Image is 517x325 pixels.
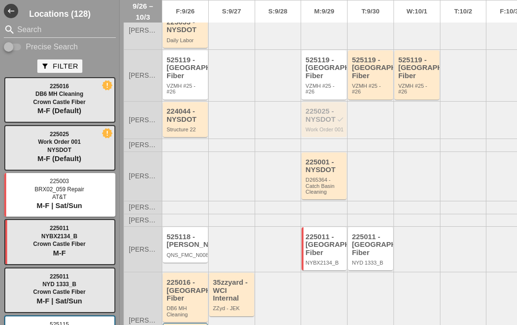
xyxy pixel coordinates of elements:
span: AT&T [52,194,67,200]
a: S:9/27 [209,0,255,23]
div: VZMH #25 - #26 [305,83,344,95]
span: M-F (Default) [37,106,81,115]
div: 525119 - [GEOGRAPHIC_DATA] Fiber [352,56,391,80]
div: 224044 - NYSDOT [167,107,205,123]
span: BRX02_059 Repair [34,186,84,193]
a: S:9/28 [255,0,301,23]
span: [PERSON_NAME] [129,173,157,180]
button: Filter [37,59,82,73]
div: VZMH #25 - #26 [167,83,205,95]
div: VZMH #25 - #26 [398,83,437,95]
span: [PERSON_NAME] [129,27,157,34]
i: search [4,24,15,35]
div: 223033 - NYSDOT [167,18,205,34]
div: 525118 - [PERSON_NAME] [167,233,205,249]
span: Crown Castle Fiber [33,289,85,295]
span: [PERSON_NAME] [129,116,157,124]
a: T:9/30 [348,0,393,23]
span: 225011 [50,225,69,232]
a: W:10/1 [394,0,440,23]
div: D265364 - Catch Basin Cleaning [305,177,344,195]
span: [PERSON_NAME] [129,141,157,149]
span: [PERSON_NAME] [129,246,157,253]
span: NYSDOT [47,147,71,153]
div: 225011 - [GEOGRAPHIC_DATA] Fiber [305,233,344,257]
span: 225016 [50,83,69,90]
div: NYD 1333_B [352,260,391,266]
div: 525119 - [GEOGRAPHIC_DATA] Fiber [398,56,437,80]
div: ZZyd - JEK [213,305,252,311]
span: Crown Castle Fiber [33,99,85,105]
span: 225011 [50,273,69,280]
div: Structure 22 [167,127,205,132]
button: Shrink Sidebar [4,4,18,18]
div: 225001 - NYSDOT [305,158,344,174]
div: 225016 - [GEOGRAPHIC_DATA] Fiber [167,279,205,302]
span: M-F | Sat/Sun [36,297,82,305]
div: 35zzyard - WCI Internal [213,279,252,302]
span: M-F [53,249,66,257]
span: DB6 MH Cleaning [35,91,83,97]
div: DB6 MH Cleaning [167,305,205,317]
div: NYBX2134_B [305,260,344,266]
span: 225003 [50,178,69,185]
span: [PERSON_NAME] [129,72,157,79]
span: M-F (Default) [37,154,81,162]
div: 525119 - [GEOGRAPHIC_DATA] Fiber [305,56,344,80]
div: VZMH #25 - #26 [352,83,391,95]
a: F:9/26 [162,0,208,23]
span: NYD 1333_B [43,281,77,288]
div: Work Order 001 [305,127,344,132]
i: new_releases [103,81,112,90]
label: Precise Search [26,42,78,52]
span: Crown Castle Fiber [33,241,85,247]
i: filter_alt [41,62,49,70]
span: NYBX2134_B [41,233,77,240]
input: Search [17,22,102,37]
div: Filter [41,61,78,72]
div: QNS_FMC_N008 [167,252,205,258]
div: Enable Precise search to match search terms exactly. [4,41,116,53]
i: west [4,4,18,18]
span: [PERSON_NAME] [129,317,157,324]
span: Work Order 001 [38,139,80,145]
i: new_releases [103,129,112,138]
span: [PERSON_NAME] [129,217,157,224]
div: 225011 - [GEOGRAPHIC_DATA] Fiber [352,233,391,257]
div: 225025 - NYSDOT [305,107,344,123]
div: 525119 - [GEOGRAPHIC_DATA] Fiber [167,56,205,80]
div: Daily Labor [167,37,205,43]
i: check [337,116,344,123]
span: [PERSON_NAME] [129,204,157,211]
span: 9/26 – 10/3 [129,0,157,23]
a: M:9/29 [301,0,347,23]
a: T:10/2 [440,0,486,23]
span: 225025 [50,131,69,138]
span: M-F | Sat/Sun [36,201,82,209]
